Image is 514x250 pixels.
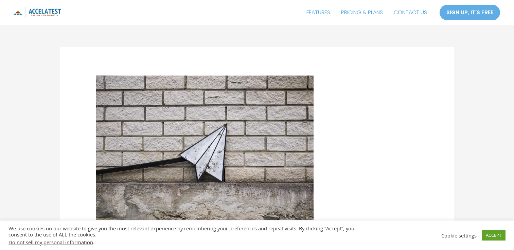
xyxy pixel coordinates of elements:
[8,239,93,246] a: Do not sell my personal information
[8,225,356,245] div: We use cookies on our website to give you the most relevant experience by remembering your prefer...
[301,4,432,21] nav: Site Navigation
[441,232,477,238] a: Cookie settings
[336,4,388,21] a: PRICING & PLANS
[301,4,336,21] a: FEATURES
[8,239,356,245] div: .
[96,76,314,220] img: Email Validation Test Cases
[14,7,61,18] img: icon
[439,4,500,21] a: SIGN UP, IT'S FREE
[388,4,432,21] a: CONTACT US
[482,230,506,241] a: ACCEPT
